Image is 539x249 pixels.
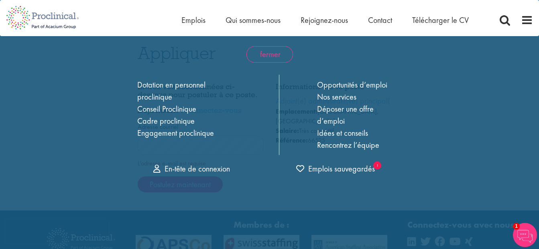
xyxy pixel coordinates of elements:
[317,140,379,150] a: Rencontrez l’équipe
[317,80,387,90] a: Opportunités d’emploi
[308,163,375,174] font: Emplois sauvegardés
[513,223,520,230] span: 1
[137,104,196,114] a: Conseil Proclinique
[181,15,205,25] a: Emplois
[226,15,281,25] a: Qui sommes-nous
[317,92,356,102] a: Nos services
[513,223,537,247] img: Le chatbot
[260,49,281,59] font: fermer
[317,128,368,138] a: Idées et conseils
[137,128,214,138] a: Engagement proclinique
[153,163,230,174] a: En-tête de connexion
[137,116,195,126] a: Cadre proclinique
[137,80,205,102] a: Dotation en personnel proclinique
[368,15,392,25] a: Contact
[317,104,374,126] a: Déposer une offre d’emploi
[412,15,469,25] a: Télécharger le CV
[301,15,348,25] a: Rejoignez-nous
[373,161,381,169] sub: 1
[296,163,375,175] a: 1 emplois en shortlist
